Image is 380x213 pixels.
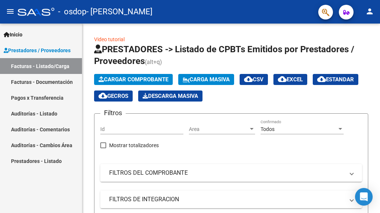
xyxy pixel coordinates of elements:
[178,74,234,85] button: Carga Masiva
[313,74,358,85] button: Estandar
[278,75,287,84] mat-icon: cloud_download
[317,76,354,83] span: Estandar
[100,164,362,182] mat-expansion-panel-header: FILTROS DEL COMPROBANTE
[261,126,275,132] span: Todos
[145,58,162,65] span: (alt+q)
[138,90,202,102] app-download-masive: Descarga masiva de comprobantes (adjuntos)
[94,44,354,66] span: PRESTADORES -> Listado de CPBTs Emitidos por Prestadores / Proveedores
[278,76,303,83] span: EXCEL
[109,169,344,177] mat-panel-title: FILTROS DEL COMPROBANTE
[98,93,128,99] span: Gecros
[109,195,344,203] mat-panel-title: FILTROS DE INTEGRACION
[365,7,374,16] mat-icon: person
[244,75,253,84] mat-icon: cloud_download
[94,36,125,42] a: Video tutorial
[100,191,362,208] mat-expansion-panel-header: FILTROS DE INTEGRACION
[6,7,15,16] mat-icon: menu
[143,93,198,99] span: Descarga Masiva
[94,74,173,85] button: Cargar Comprobante
[244,76,264,83] span: CSV
[273,74,307,85] button: EXCEL
[4,31,22,39] span: Inicio
[58,4,86,20] span: - osdop
[355,188,373,206] div: Open Intercom Messenger
[4,46,71,54] span: Prestadores / Proveedores
[86,4,153,20] span: - [PERSON_NAME]
[109,141,159,150] span: Mostrar totalizadores
[94,90,133,102] button: Gecros
[138,90,202,102] button: Descarga Masiva
[100,108,126,118] h3: Filtros
[98,91,107,100] mat-icon: cloud_download
[183,76,230,83] span: Carga Masiva
[98,76,168,83] span: Cargar Comprobante
[317,75,326,84] mat-icon: cloud_download
[240,74,268,85] button: CSV
[189,126,248,132] span: Area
